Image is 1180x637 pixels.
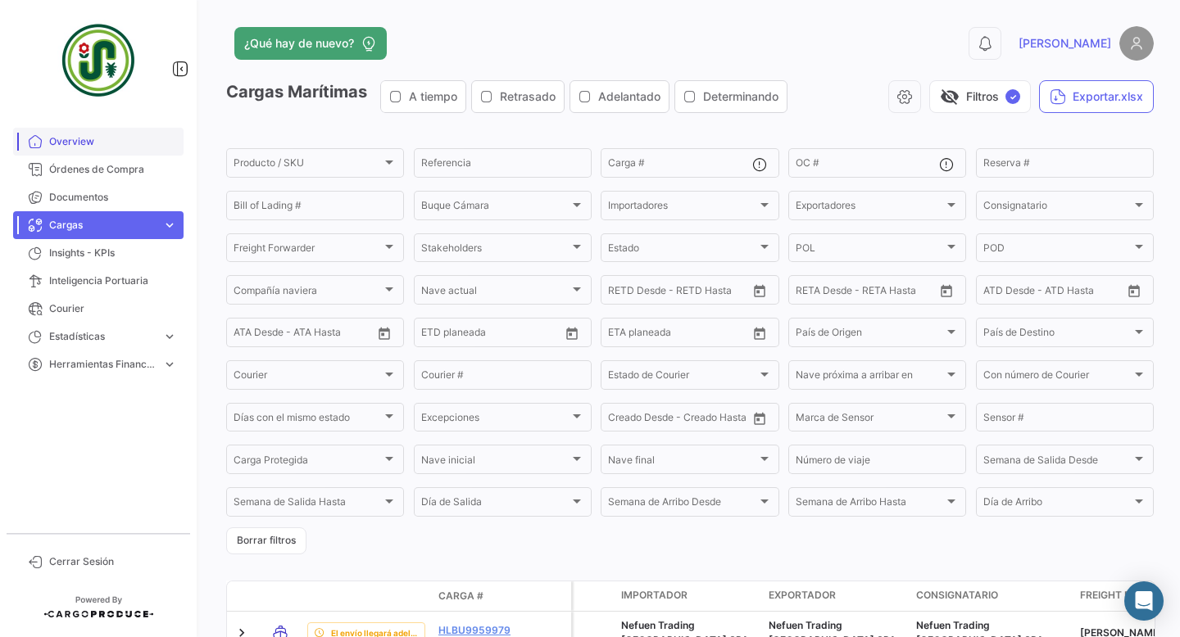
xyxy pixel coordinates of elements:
[608,372,756,383] span: Estado de Courier
[916,588,998,603] span: Consignatario
[13,239,184,267] a: Insights - KPIs
[234,329,284,341] input: ATA Desde
[49,190,177,205] span: Documentos
[983,329,1132,341] span: País de Destino
[983,202,1132,214] span: Consignatario
[910,581,1073,611] datatable-header-cell: Consignatario
[703,88,778,105] span: Determinando
[530,590,571,603] datatable-header-cell: Póliza
[432,582,530,610] datatable-header-cell: Carga #
[421,287,570,298] span: Nave actual
[983,245,1132,256] span: POD
[421,499,570,510] span: Día de Salida
[49,162,177,177] span: Órdenes de Compra
[421,414,570,426] span: Excepciones
[234,245,382,256] span: Freight Forwarder
[49,246,177,260] span: Insights - KPIs
[940,87,960,106] span: visibility_off
[649,287,715,298] input: Hasta
[421,329,451,341] input: Desde
[226,80,792,113] h3: Cargas Marítimas
[1122,278,1146,303] button: Open calendar
[649,329,715,341] input: Hasta
[162,329,177,344] span: expand_more
[796,414,944,426] span: Marca de Sensor
[769,588,836,603] span: Exportador
[438,589,483,603] span: Carga #
[13,267,184,295] a: Inteligencia Portuaria
[1124,581,1164,621] div: Abrir Intercom Messenger
[372,321,397,346] button: Open calendar
[574,581,615,611] datatable-header-cell: Carga Protegida
[301,590,432,603] datatable-header-cell: Estado de Envio
[421,457,570,468] span: Nave inicial
[234,372,382,383] span: Courier
[13,156,184,183] a: Órdenes de Compra
[244,35,354,52] span: ¿Qué hay de nuevo?
[1005,89,1020,104] span: ✓
[796,499,944,510] span: Semana de Arribo Hasta
[421,202,570,214] span: Buque Cámara
[13,295,184,323] a: Courier
[49,301,177,316] span: Courier
[608,414,669,426] input: Creado Desde
[675,81,787,112] button: Determinando
[500,88,556,105] span: Retrasado
[234,499,382,510] span: Semana de Salida Hasta
[49,329,156,344] span: Estadísticas
[49,273,177,288] span: Inteligencia Portuaria
[608,202,756,214] span: Importadores
[615,581,762,611] datatable-header-cell: Importador
[49,218,156,233] span: Cargas
[234,457,382,468] span: Carga Protegida
[49,554,177,569] span: Cerrar Sesión
[472,81,564,112] button: Retrasado
[681,414,747,426] input: Creado Hasta
[929,80,1031,113] button: visibility_offFiltros✓
[608,245,756,256] span: Estado
[983,372,1132,383] span: Con número de Courier
[49,134,177,149] span: Overview
[934,278,959,303] button: Open calendar
[570,81,669,112] button: Adelantado
[1046,287,1113,298] input: ATD Hasta
[608,499,756,510] span: Semana de Arribo Desde
[608,329,638,341] input: Desde
[796,329,944,341] span: País de Origen
[234,414,382,426] span: Días con el mismo estado
[762,581,910,611] datatable-header-cell: Exportador
[381,81,465,112] button: A tiempo
[234,287,382,298] span: Compañía naviera
[747,278,772,303] button: Open calendar
[462,329,529,341] input: Hasta
[162,357,177,372] span: expand_more
[1039,80,1154,113] button: Exportar.xlsx
[796,202,944,214] span: Exportadores
[837,287,903,298] input: Hasta
[983,499,1132,510] span: Día de Arribo
[1119,26,1154,61] img: placeholder-user.png
[260,590,301,603] datatable-header-cell: Modo de Transporte
[608,457,756,468] span: Nave final
[796,287,825,298] input: Desde
[747,406,772,431] button: Open calendar
[621,588,688,603] span: Importador
[13,128,184,156] a: Overview
[796,245,944,256] span: POL
[796,372,944,383] span: Nave próxima a arribar en
[234,27,387,60] button: ¿Qué hay de nuevo?
[608,287,638,298] input: Desde
[57,20,139,102] img: 09eb5b32-e659-4764-be0d-2e13a6635bbc.jpeg
[13,183,184,211] a: Documentos
[1019,35,1111,52] span: [PERSON_NAME]
[49,357,156,372] span: Herramientas Financieras
[983,457,1132,468] span: Semana de Salida Desde
[409,88,457,105] span: A tiempo
[226,527,306,554] button: Borrar filtros
[421,245,570,256] span: Stakeholders
[234,160,382,171] span: Producto / SKU
[560,321,584,346] button: Open calendar
[162,218,177,233] span: expand_more
[747,321,772,346] button: Open calendar
[295,329,361,341] input: ATA Hasta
